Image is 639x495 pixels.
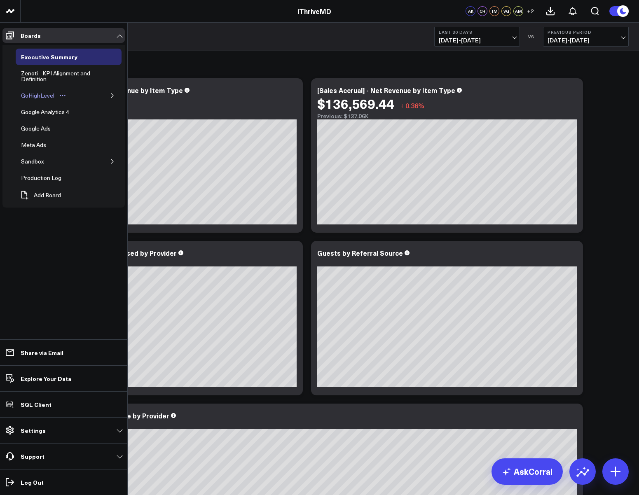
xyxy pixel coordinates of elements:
a: Meta AdsOpen board menu [16,137,64,153]
div: Google Analytics 4 [19,107,71,117]
span: 0.36% [405,101,424,110]
b: Previous Period [548,30,624,35]
div: VG [501,6,511,16]
div: TM [489,6,499,16]
span: [DATE] - [DATE] [548,37,624,44]
p: Share via Email [21,349,63,356]
span: + 2 [527,8,534,14]
span: [DATE] - [DATE] [439,37,515,44]
a: Google Analytics 4Open board menu [16,104,87,120]
p: SQL Client [21,401,51,408]
a: AskCorral [492,458,563,485]
div: [Sales Accrual] - Net Revenue by Item Type [317,86,455,95]
div: $136,569.44 [317,96,394,111]
a: SandboxOpen board menu [16,153,62,170]
div: VS [524,34,539,39]
div: Sandbox [19,156,46,166]
button: Add Board [16,186,65,204]
span: ↓ [400,100,404,111]
a: iThriveMD [297,7,331,16]
button: Open board menu [56,92,69,99]
b: Last 30 Days [439,30,515,35]
div: Google Ads [19,124,53,133]
a: Log Out [2,475,125,490]
p: Boards [21,32,41,39]
div: Zenoti - KPI Alignment and Definition [19,68,103,84]
button: Previous Period[DATE]-[DATE] [543,27,629,47]
a: Production LogOpen board menu [16,170,79,186]
div: GoHighLevel [19,91,56,100]
p: Settings [21,427,46,434]
a: Executive SummaryOpen board menu [16,49,95,65]
a: SQL Client [2,397,125,412]
button: +2 [525,6,535,16]
div: Executive Summary [19,52,80,62]
p: Support [21,453,44,460]
div: Meta Ads [19,140,48,150]
div: CH [477,6,487,16]
div: Production Log [19,173,63,183]
div: Previous: $137.06K [317,113,577,119]
div: AM [513,6,523,16]
p: Explore Your Data [21,375,71,382]
a: GoHighLevelOpen board menu [16,87,72,104]
span: Add Board [34,192,61,198]
a: Zenoti - KPI Alignment and DefinitionOpen board menu [16,65,117,87]
div: Previous: $265.16K [37,113,297,119]
p: Log Out [21,479,44,486]
div: AK [466,6,475,16]
button: Last 30 Days[DATE]-[DATE] [434,27,520,47]
a: Google AdsOpen board menu [16,120,68,137]
div: Guests by Referral Source [317,248,403,257]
